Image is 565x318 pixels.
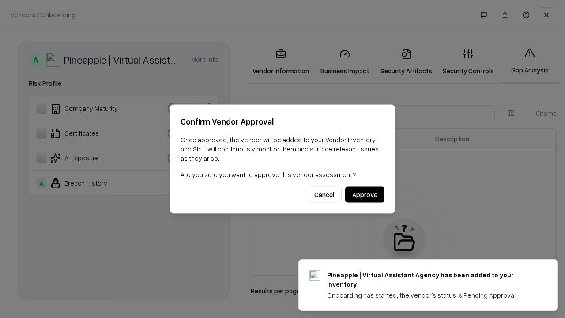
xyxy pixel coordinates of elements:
[181,135,384,163] p: Once approved, the vendor will be added to your Vendor Inventory, and Shift will continuously mon...
[181,115,384,128] h2: Confirm Vendor Approval
[327,270,536,289] div: Pineapple | Virtual Assistant Agency has been added to your inventory
[307,187,342,203] button: Cancel
[345,187,384,203] button: Approve
[327,291,536,300] div: Onboarding has started, the vendor's status is Pending Approval.
[309,270,320,281] img: trypineapple.com
[181,170,384,179] p: Are you sure you want to approve this vendor assessment?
